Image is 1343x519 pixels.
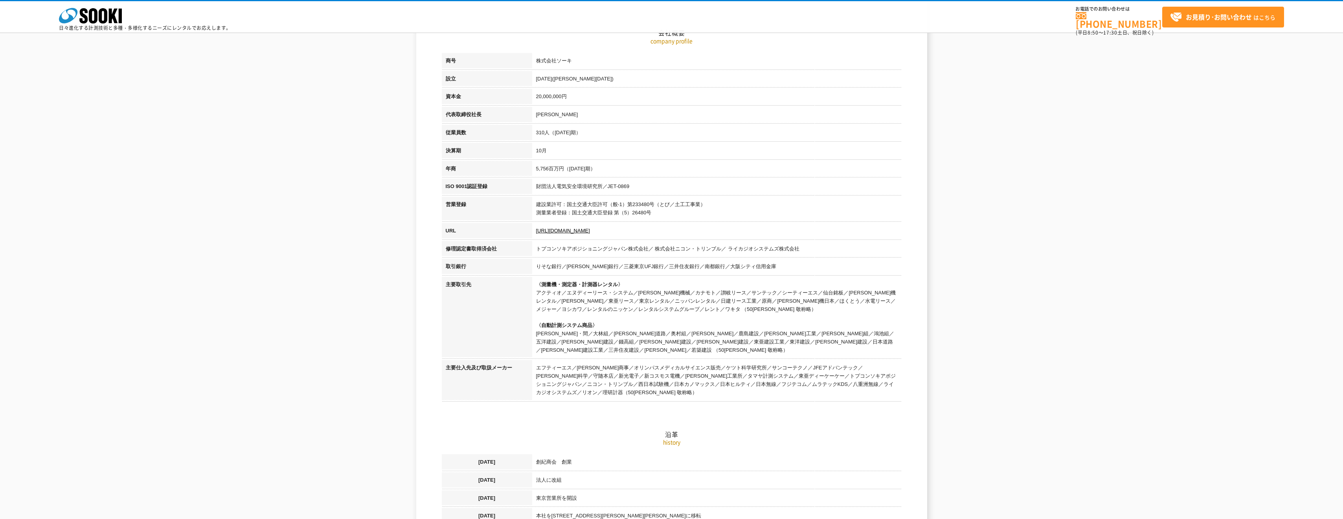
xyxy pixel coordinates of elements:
span: はこちら [1170,11,1275,23]
p: 日々進化する計測技術と多種・多様化するニーズにレンタルでお応えします。 [59,26,231,30]
th: 営業登録 [442,197,532,223]
span: (平日 ～ 土日、祝日除く) [1076,29,1154,36]
td: 5,756百万円（[DATE]期） [532,161,902,179]
a: [PHONE_NUMBER] [1076,12,1162,28]
td: 20,000,000円 [532,89,902,107]
span: 17:30 [1103,29,1117,36]
th: 設立 [442,71,532,89]
th: ISO 9001認証登録 [442,179,532,197]
td: 株式会社ソーキ [532,53,902,71]
h2: 沿革 [442,352,902,439]
a: [URL][DOMAIN_NAME] [536,228,590,234]
th: URL [442,223,532,241]
a: お見積り･お問い合わせはこちら [1162,7,1284,27]
td: 310人（[DATE]期） [532,125,902,143]
p: history [442,438,902,446]
td: トプコンソキアポジショニングジャパン株式会社／ 株式会社ニコン・トリンブル／ ライカジオシステムズ株式会社 [532,241,902,259]
th: 決算期 [442,143,532,161]
span: 〈測量機・測定器・計測器レンタル〉 [536,281,623,287]
th: 従業員数 [442,125,532,143]
span: お電話でのお問い合わせは [1076,7,1162,11]
span: 8:50 [1088,29,1099,36]
span: 〈自動計測システム商品〉 [536,322,597,328]
td: アクティオ／エヌディーリース・システム／[PERSON_NAME]機械／カナモト／讃岐リース／サンテック／シーティーエス／仙台銘板／[PERSON_NAME]機レンタル／[PERSON_NAME... [532,277,902,360]
td: 東京営業所を開設 [532,490,902,508]
td: 創紀商会 創業 [532,454,902,472]
td: 10月 [532,143,902,161]
th: 代表取締役社長 [442,107,532,125]
strong: お見積り･お問い合わせ [1186,12,1252,22]
th: 商号 [442,53,532,71]
th: [DATE] [442,490,532,508]
th: 主要取引先 [442,277,532,360]
th: 取引銀行 [442,259,532,277]
td: [DATE]([PERSON_NAME][DATE]) [532,71,902,89]
th: [DATE] [442,472,532,490]
p: company profile [442,37,902,45]
th: 資本金 [442,89,532,107]
td: りそな銀行／[PERSON_NAME]銀行／三菱東京UFJ銀行／三井住友銀行／南都銀行／大阪シティ信用金庫 [532,259,902,277]
td: エフティーエス／[PERSON_NAME]商事／オリンパスメディカルサイエンス販売／ケツト科学研究所／サンコーテクノ／JFEアドバンテック／[PERSON_NAME]科学／守随本店／新光電子／新... [532,360,902,402]
th: 修理認定書取得済会社 [442,241,532,259]
td: 建設業許可：国土交通大臣許可（般-1）第233480号（とび／土工工事業） 測量業者登録：国土交通大臣登録 第（5）26480号 [532,197,902,223]
td: [PERSON_NAME] [532,107,902,125]
th: [DATE] [442,454,532,472]
td: 財団法人電気安全環境研究所／JET-0869 [532,179,902,197]
th: 年商 [442,161,532,179]
td: 法人に改組 [532,472,902,490]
